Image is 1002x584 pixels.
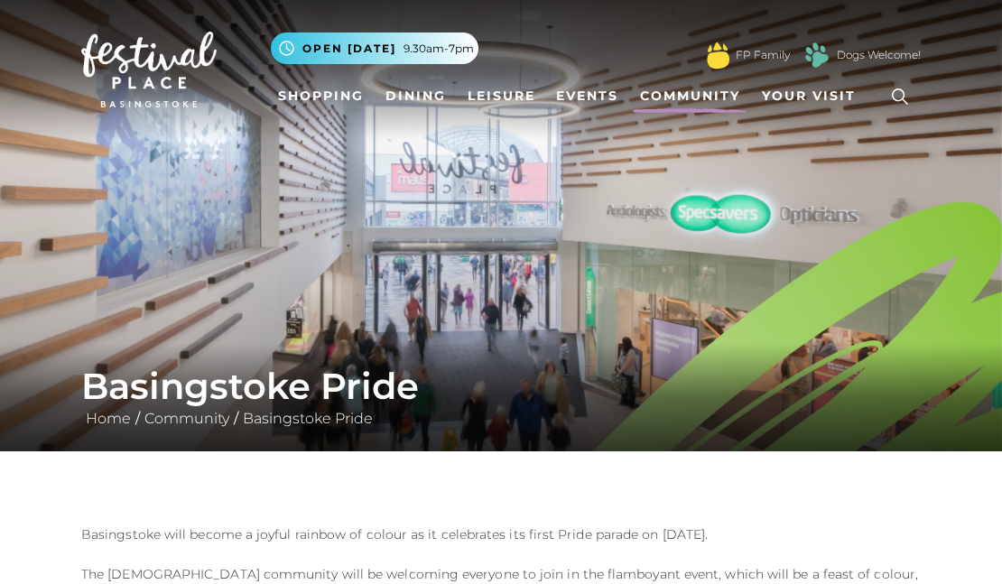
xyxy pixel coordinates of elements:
img: Festival Place Logo [81,32,217,107]
span: 9.30am-7pm [404,41,474,57]
a: Community [633,79,747,113]
p: Basingstoke will become a joyful rainbow of colour as it celebrates its first Pride parade on [DA... [81,524,921,545]
a: Leisure [460,79,543,113]
a: Community [140,410,234,427]
a: Your Visit [755,79,872,113]
a: Dining [378,79,453,113]
a: Events [549,79,626,113]
a: Dogs Welcome! [837,47,921,63]
button: Open [DATE] 9.30am-7pm [271,32,478,64]
span: Your Visit [762,87,856,106]
a: Basingstoke Pride [238,410,377,427]
h1: Basingstoke Pride [81,365,921,408]
a: Shopping [271,79,371,113]
span: Open [DATE] [302,41,396,57]
a: Home [81,410,135,427]
div: / / [68,365,934,430]
a: FP Family [736,47,790,63]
